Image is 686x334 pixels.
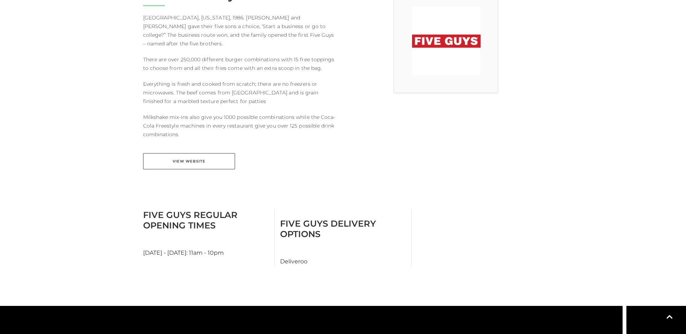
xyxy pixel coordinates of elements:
h3: Five Guys Regular Opening Times [143,210,269,231]
div: [DATE] - [DATE]: 11am - 10pm [138,210,275,266]
a: View Website [143,153,235,169]
p: Everything is fresh and cooked from scratch; there are no freezers or microwaves. The beef comes ... [143,80,338,106]
p: [GEOGRAPHIC_DATA], [US_STATE], 1986. [PERSON_NAME] and [PERSON_NAME] gave their five sons a choic... [143,13,338,48]
p: There are over 250,000 different burger combinations with 15 free toppings to choose from and all... [143,55,338,72]
div: Deliveroo [275,210,412,266]
p: Milkshake mix-ins also give you 1000 possible combinations while the Coca-Cola Freestyle machines... [143,113,338,139]
h3: Five Guys Delivery Options [280,218,406,239]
